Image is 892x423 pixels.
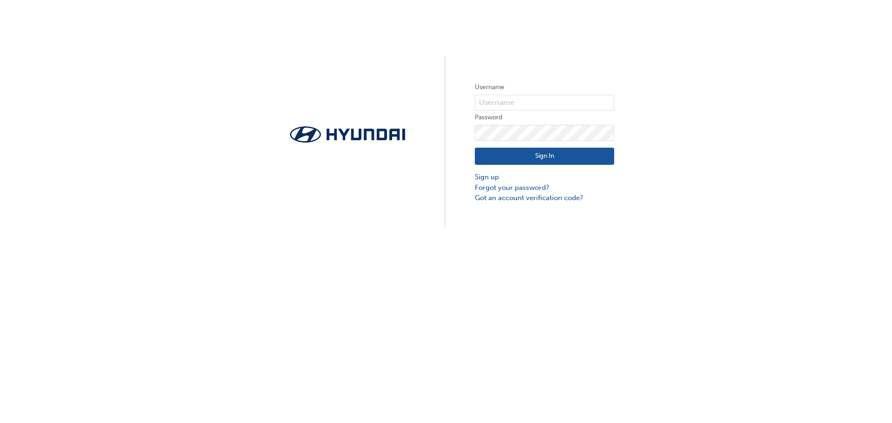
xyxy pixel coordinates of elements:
label: Password [475,112,614,123]
iframe: Intercom live chat [860,391,883,414]
a: Sign up [475,172,614,182]
a: Forgot your password? [475,182,614,193]
label: Username [475,82,614,93]
button: Sign In [475,148,614,165]
a: Got an account verification code? [475,193,614,203]
img: Trak [278,124,417,145]
input: Username [475,95,614,111]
